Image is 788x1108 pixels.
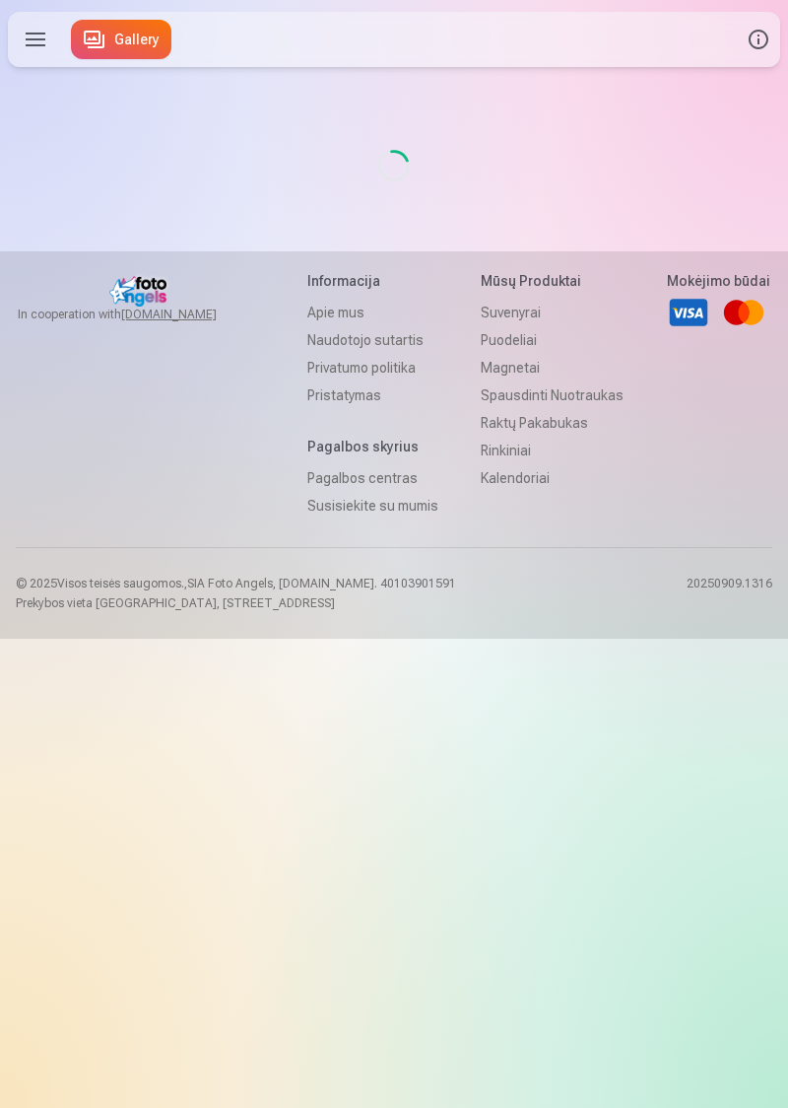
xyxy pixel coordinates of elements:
[481,437,624,464] a: Rinkiniai
[71,20,171,59] a: Gallery
[307,271,438,291] h5: Informacija
[307,492,438,519] a: Susisiekite su mumis
[481,381,624,409] a: Spausdinti nuotraukas
[481,271,624,291] h5: Mūsų produktai
[307,354,438,381] a: Privatumo politika
[16,576,456,591] p: © 2025 Visos teisės saugomos. ,
[722,291,765,334] a: Mastercard
[667,271,770,291] h5: Mokėjimo būdai
[187,577,456,590] span: SIA Foto Angels, [DOMAIN_NAME]. 40103901591
[307,381,438,409] a: Pristatymas
[481,326,624,354] a: Puodeliai
[687,576,772,611] p: 20250909.1316
[307,464,438,492] a: Pagalbos centras
[307,437,438,456] h5: Pagalbos skyrius
[121,307,264,322] a: [DOMAIN_NAME]
[18,307,264,322] span: In cooperation with
[481,354,624,381] a: Magnetai
[667,291,710,334] a: Visa
[307,326,438,354] a: Naudotojo sutartis
[481,299,624,326] a: Suvenyrai
[481,464,624,492] a: Kalendoriai
[481,409,624,437] a: Raktų pakabukas
[307,299,438,326] a: Apie mus
[737,12,780,67] button: Info
[16,595,456,611] p: Prekybos vieta [GEOGRAPHIC_DATA], [STREET_ADDRESS]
